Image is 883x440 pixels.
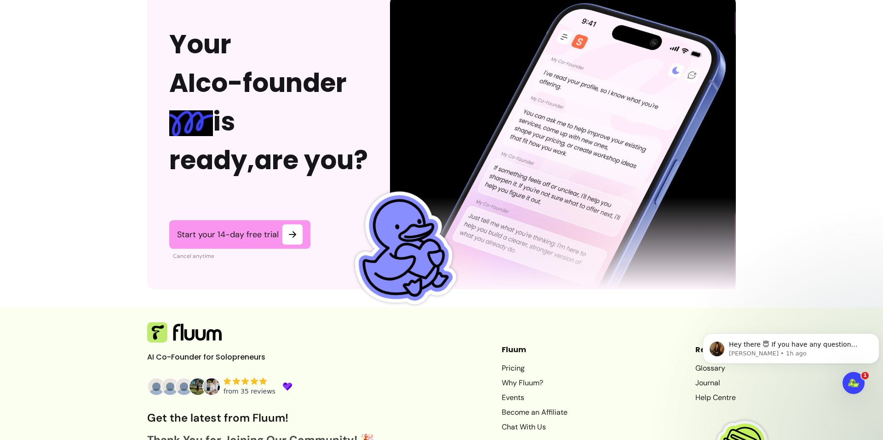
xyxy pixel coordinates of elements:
[195,65,347,101] span: co-founder
[169,110,213,136] img: spring Blue
[699,314,883,415] iframe: Intercom notifications message
[502,377,568,389] a: Why Fluum?
[502,344,568,355] header: Fluum
[502,422,568,433] a: Chat With Us
[695,377,736,389] a: Journal
[173,252,310,260] p: Cancel anytime
[254,142,368,178] span: are you?
[695,344,736,355] header: Resources
[695,363,736,374] a: Glossary
[502,392,568,403] a: Events
[502,363,568,374] a: Pricing
[147,411,374,425] h3: Get the latest from Fluum!
[177,229,279,240] span: Start your 14-day free trial
[169,25,368,180] h2: Your AI is ready,
[334,181,470,317] img: Fluum Duck sticker
[861,372,869,379] span: 1
[502,407,568,418] a: Become an Affiliate
[169,220,310,249] a: Start your 14-day free trial
[843,372,865,394] iframe: Intercom live chat
[147,322,222,343] img: Fluum Logo
[695,392,736,403] a: Help Centre
[147,352,285,363] p: AI Co-Founder for Solopreneurs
